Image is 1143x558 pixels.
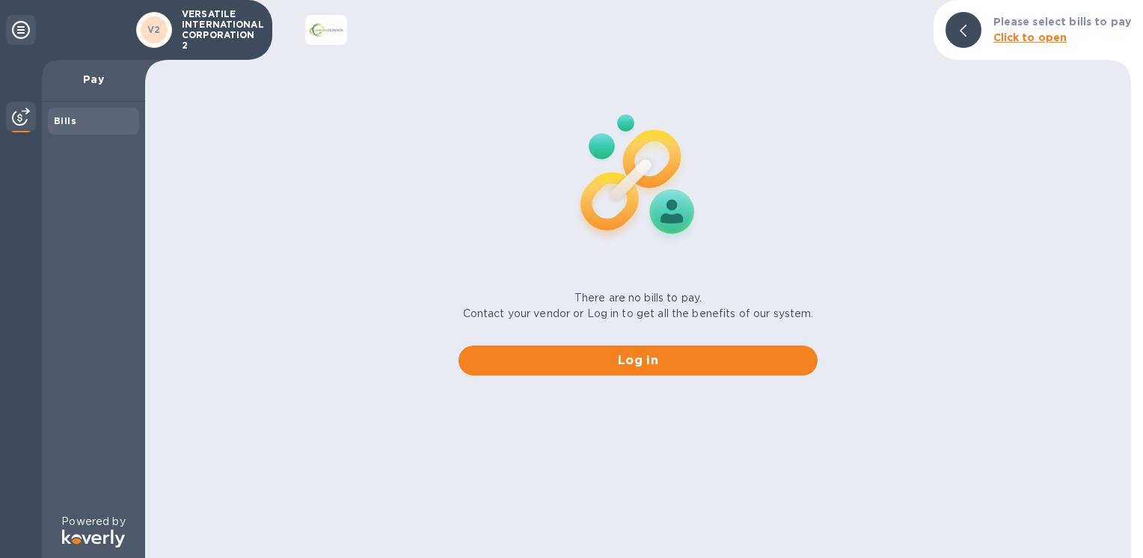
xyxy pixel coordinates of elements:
[147,24,161,35] b: V2
[54,115,76,126] b: Bills
[471,352,806,370] span: Log in
[54,72,133,87] p: Pay
[62,530,125,548] img: Logo
[463,290,814,322] p: There are no bills to pay. Contact your vendor or Log in to get all the benefits of our system.
[993,31,1067,43] b: Click to open
[61,514,125,530] p: Powered by
[459,346,818,375] button: Log in
[182,9,257,51] p: VERSATILE INTERNATIONAL CORPORATION 2
[993,16,1131,28] b: Please select bills to pay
